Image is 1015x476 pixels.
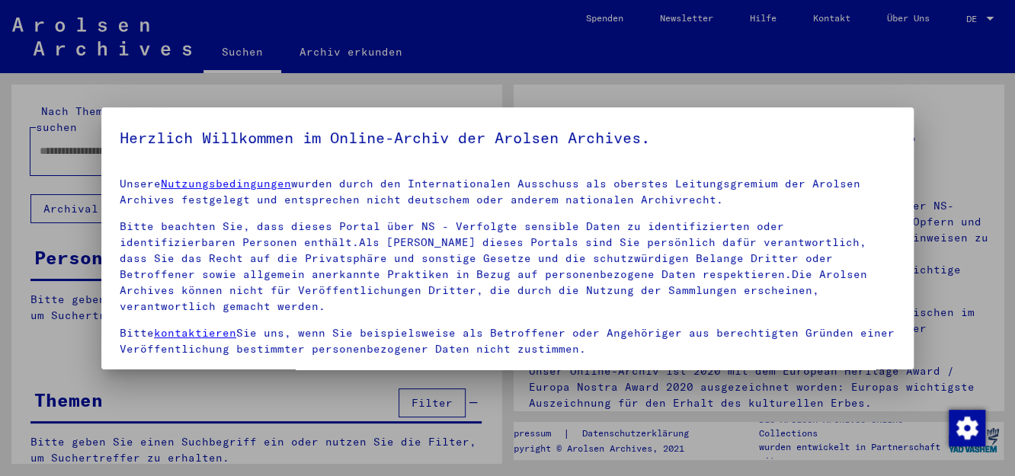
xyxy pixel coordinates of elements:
div: Zustimmung ändern [948,409,985,446]
p: Unsere wurden durch den Internationalen Ausschuss als oberstes Leitungsgremium der Arolsen Archiv... [120,176,895,208]
a: Datenrichtlinie [332,369,435,382]
p: Bitte Sie uns, wenn Sie beispielsweise als Betroffener oder Angehöriger aus berechtigten Gründen ... [120,325,895,357]
p: Bitte beachten Sie, dass dieses Portal über NS - Verfolgte sensible Daten zu identifizierten oder... [120,219,895,315]
p: Hier erfahren Sie mehr über die der Arolsen Archives. [120,368,895,384]
a: kontaktieren [154,326,236,340]
h5: Herzlich Willkommen im Online-Archiv der Arolsen Archives. [120,126,895,150]
img: Zustimmung ändern [949,410,985,446]
a: Nutzungsbedingungen [161,177,291,190]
